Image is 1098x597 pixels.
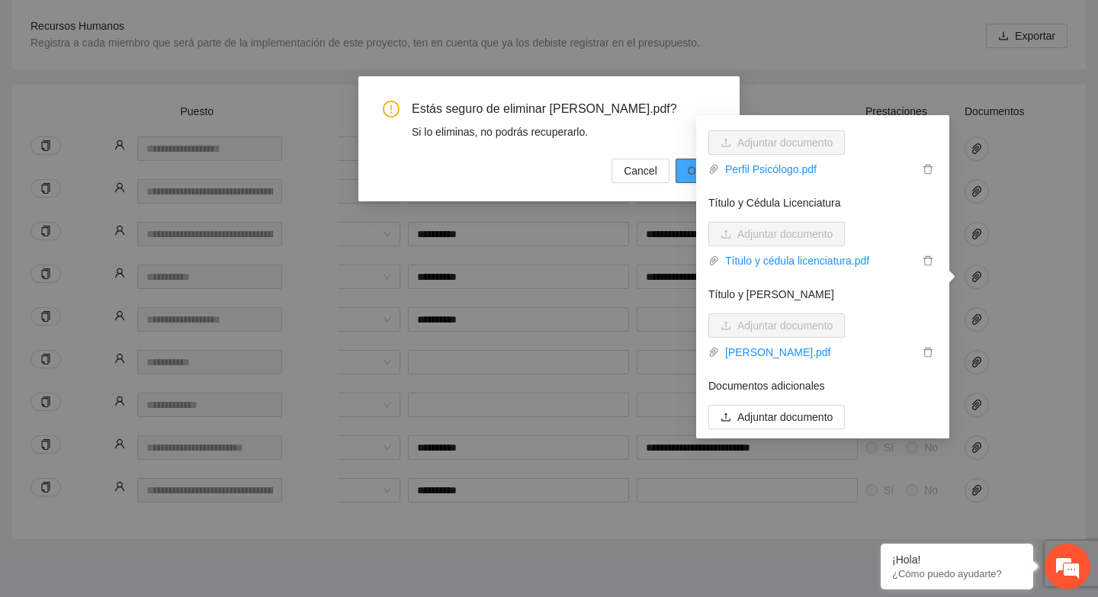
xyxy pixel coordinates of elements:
button: delete [919,252,937,269]
a: Perfil Psicólogo.pdf [719,161,919,178]
textarea: Escriba su mensaje y pulse “Intro” [8,416,291,470]
span: upload [721,412,731,424]
span: Estás seguro de eliminar [PERSON_NAME].pdf? [412,101,715,117]
span: uploadAdjuntar documento [708,136,845,149]
p: Título y Cédula Licenciatura [708,194,937,211]
button: Cancel [612,159,669,183]
button: uploadAdjuntar documento [708,130,845,155]
button: uploadAdjuntar documento [708,222,845,246]
span: exclamation-circle [383,101,400,117]
span: Adjuntar documento [737,409,833,425]
p: ¿Cómo puedo ayudarte? [892,568,1022,579]
span: uploadAdjuntar documento [708,411,845,423]
span: paper-clip [708,164,719,175]
span: delete [920,255,936,266]
span: Cancel [624,162,657,179]
div: Chatee con nosotros ahora [79,78,256,98]
a: [PERSON_NAME].pdf [719,344,919,361]
span: Estamos en línea. [88,204,210,358]
span: paper-clip [708,347,719,358]
div: Si lo eliminas, no podrás recuperarlo. [412,124,715,140]
p: Documentos adicionales [708,377,937,394]
span: uploadAdjuntar documento [708,319,845,332]
div: ¡Hola! [892,554,1022,566]
span: delete [920,164,936,175]
button: uploadAdjuntar documento [708,313,845,338]
span: delete [920,347,936,358]
button: delete [919,161,937,178]
span: paper-clip [708,255,719,266]
a: Título y cédula licenciatura.pdf [719,252,919,269]
div: Minimizar ventana de chat en vivo [250,8,287,44]
span: OK [688,162,703,179]
span: uploadAdjuntar documento [708,228,845,240]
button: uploadAdjuntar documento [708,405,845,429]
p: Título y [PERSON_NAME] [708,286,937,303]
button: OK [676,159,715,183]
button: delete [919,344,937,361]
